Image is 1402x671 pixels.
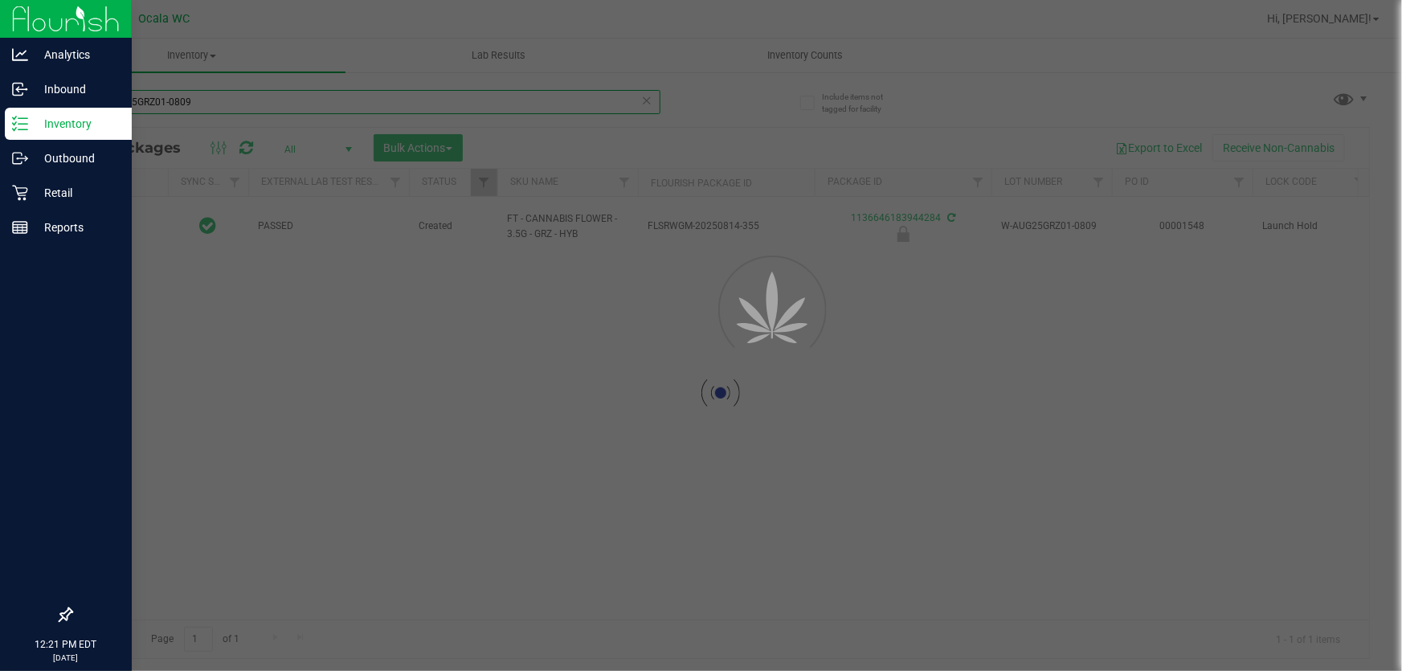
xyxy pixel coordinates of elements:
[28,149,125,168] p: Outbound
[28,80,125,99] p: Inbound
[12,116,28,132] inline-svg: Inventory
[12,81,28,97] inline-svg: Inbound
[12,185,28,201] inline-svg: Retail
[28,218,125,237] p: Reports
[7,637,125,652] p: 12:21 PM EDT
[12,150,28,166] inline-svg: Outbound
[12,219,28,235] inline-svg: Reports
[28,183,125,203] p: Retail
[28,114,125,133] p: Inventory
[12,47,28,63] inline-svg: Analytics
[28,45,125,64] p: Analytics
[7,652,125,664] p: [DATE]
